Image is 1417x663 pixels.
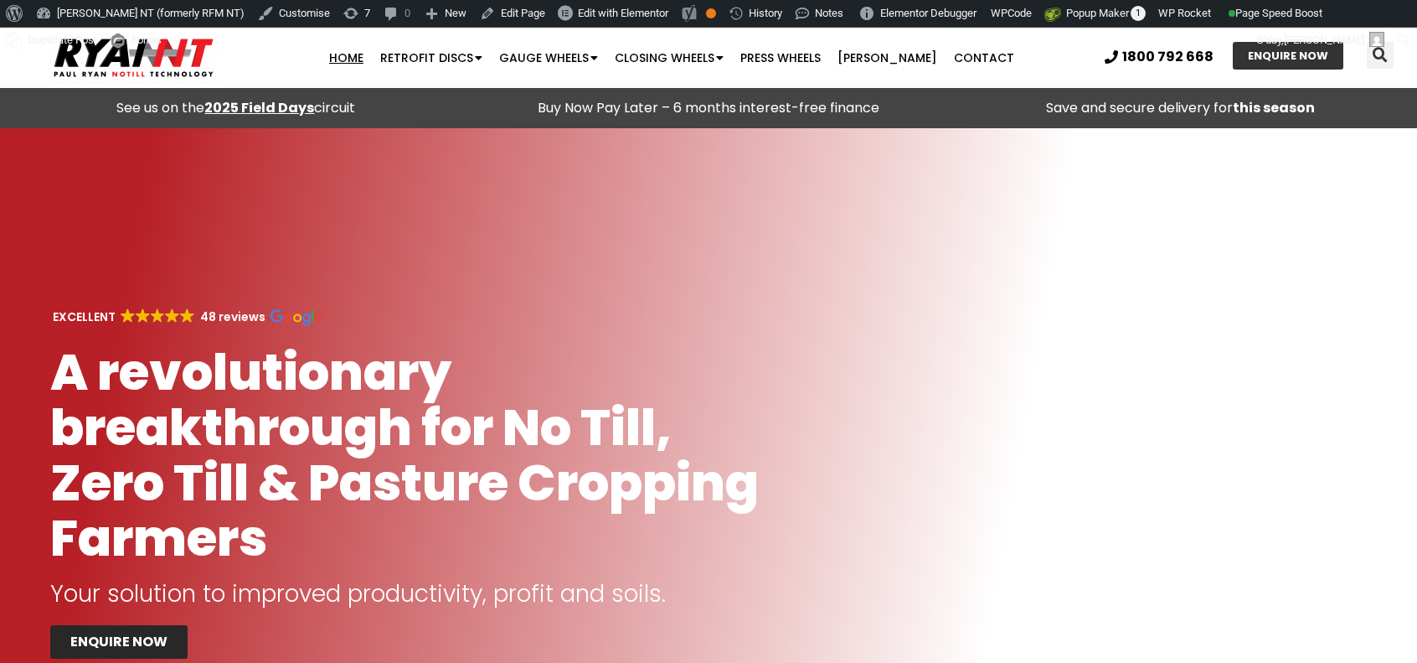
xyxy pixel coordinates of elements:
a: ENQUIRE NOW [1233,42,1343,70]
div: OK [706,8,716,18]
a: 1800 792 668 [1105,50,1213,64]
img: Google [180,308,194,323]
img: Google [136,308,150,323]
a: Press Wheels [732,41,829,75]
img: Ryan NT logo [50,32,218,84]
span: Your solution to improved productivity, profit and soils. [50,578,666,610]
a: Gauge Wheels [491,41,606,75]
p: Save and secure delivery for [953,96,1409,120]
nav: Menu [275,41,1069,75]
a: Home [321,41,372,75]
a: Closing Wheels [606,41,732,75]
div: See us on the circuit [8,96,464,120]
span: Forms [131,27,162,54]
span: 1 [1131,6,1146,21]
span: Duplicate Post [28,27,97,54]
span: ENQUIRE NOW [1248,50,1328,61]
div: Search [1367,42,1394,69]
a: ENQUIRE NOW [50,625,188,659]
a: 2025 Field Days [204,98,314,117]
strong: 48 reviews [200,308,265,325]
a: Contact [946,41,1023,75]
strong: this season [1233,98,1315,117]
span: 1800 792 668 [1122,50,1213,64]
img: Google [121,308,135,323]
img: Google [271,309,322,326]
img: Google [151,308,165,323]
span: [PERSON_NAME] [1284,34,1364,46]
a: [PERSON_NAME] [829,41,946,75]
span: Edit with Elementor [578,7,668,19]
span: ENQUIRE NOW [70,635,167,649]
a: G'day, [1250,27,1391,54]
strong: EXCELLENT [53,308,116,325]
a: EXCELLENT GoogleGoogleGoogleGoogleGoogle 48 reviews Google [50,308,322,325]
h1: A revolutionary breakthrough for No Till, Zero Till & Pasture Cropping Farmers [50,344,775,566]
img: Google [165,308,179,323]
p: Buy Now Pay Later – 6 months interest-free finance [481,96,936,120]
a: Retrofit Discs [372,41,491,75]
